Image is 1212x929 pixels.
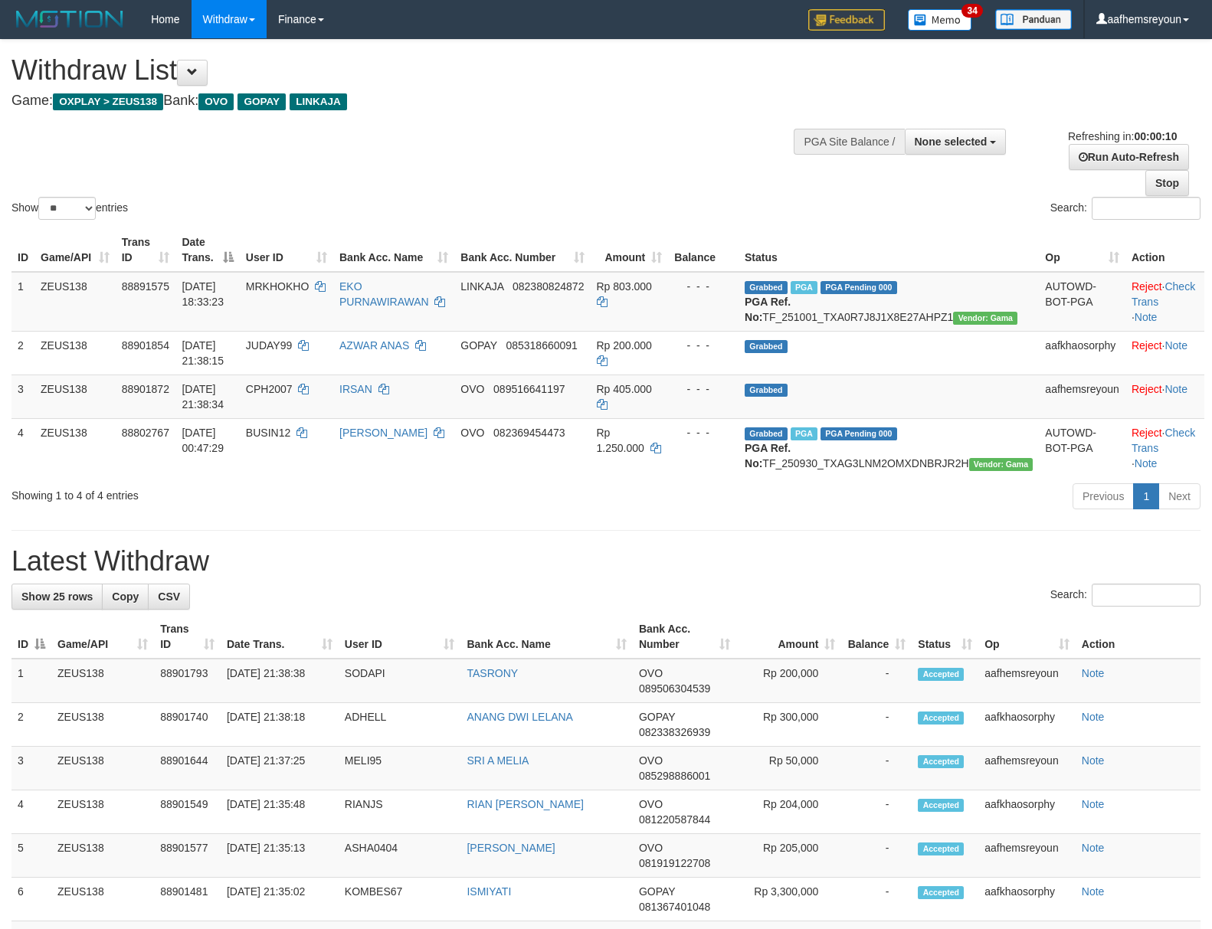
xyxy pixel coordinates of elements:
span: GOPAY [237,93,286,110]
td: aafhemsreyoun [1039,375,1125,418]
a: ISMIYATI [467,885,511,898]
button: None selected [905,129,1007,155]
span: Accepted [918,886,964,899]
span: GOPAY [460,339,496,352]
td: 5 [11,834,51,878]
td: SODAPI [339,659,461,703]
span: Grabbed [745,340,788,353]
td: ZEUS138 [34,418,116,477]
th: Balance: activate to sort column ascending [841,615,912,659]
td: [DATE] 21:37:25 [221,747,339,790]
td: Rp 3,300,000 [736,878,841,921]
span: Show 25 rows [21,590,93,603]
span: OXPLAY > ZEUS138 [53,93,163,110]
td: [DATE] 21:35:48 [221,790,339,834]
td: - [841,834,912,878]
td: 88901481 [154,878,221,921]
span: Copy [112,590,139,603]
th: Status [739,228,1039,272]
span: OVO [198,93,234,110]
a: CSV [148,584,190,610]
a: Run Auto-Refresh [1069,144,1189,170]
span: 88901872 [122,383,169,395]
a: Note [1165,383,1187,395]
td: 2 [11,703,51,747]
b: PGA Ref. No: [745,442,791,469]
td: ZEUS138 [34,375,116,418]
span: [DATE] 00:47:29 [182,427,224,454]
th: Game/API: activate to sort column ascending [51,615,154,659]
td: [DATE] 21:38:38 [221,659,339,703]
td: 4 [11,418,34,477]
th: Action [1076,615,1201,659]
span: Copy 081220587844 to clipboard [639,813,710,826]
span: Vendor URL: https://trx31.1velocity.biz [969,458,1033,471]
a: Note [1135,457,1158,469]
a: Previous [1073,483,1134,509]
a: [PERSON_NAME] [467,842,555,854]
div: Showing 1 to 4 of 4 entries [11,482,493,503]
span: Grabbed [745,384,788,397]
span: 34 [961,4,982,18]
span: Grabbed [745,281,788,294]
td: 88901644 [154,747,221,790]
span: OVO [639,667,663,679]
select: Showentries [38,197,96,220]
td: Rp 50,000 [736,747,841,790]
th: Amount: activate to sort column ascending [736,615,841,659]
span: 88891575 [122,280,169,293]
a: Note [1082,754,1105,767]
span: Copy 082380824872 to clipboard [513,280,584,293]
td: 88901577 [154,834,221,878]
span: Copy 089516641197 to clipboard [493,383,565,395]
td: TF_251001_TXA0R7J8J1X8E27AHPZ1 [739,272,1039,332]
th: Bank Acc. Number: activate to sort column ascending [454,228,590,272]
span: Marked by aafpengsreynich [791,281,817,294]
td: [DATE] 21:35:02 [221,878,339,921]
td: Rp 200,000 [736,659,841,703]
span: JUDAY99 [246,339,292,352]
span: Copy 082338326939 to clipboard [639,726,710,738]
td: Rp 205,000 [736,834,841,878]
span: Marked by aafsreyleap [791,427,817,440]
th: Op: activate to sort column ascending [978,615,1076,659]
label: Show entries [11,197,128,220]
th: Date Trans.: activate to sort column ascending [221,615,339,659]
td: - [841,878,912,921]
td: aafkhaosorphy [978,878,1076,921]
td: aafkhaosorphy [978,790,1076,834]
input: Search: [1092,584,1201,607]
td: KOMBES67 [339,878,461,921]
span: CPH2007 [246,383,293,395]
td: 4 [11,790,51,834]
th: Bank Acc. Name: activate to sort column ascending [460,615,632,659]
a: Check Trans [1132,280,1195,308]
td: MELI95 [339,747,461,790]
a: Note [1082,798,1105,810]
b: PGA Ref. No: [745,296,791,323]
span: 88802767 [122,427,169,439]
input: Search: [1092,197,1201,220]
span: MRKHOKHO [246,280,309,293]
div: - - - [674,338,732,353]
span: PGA Pending [821,281,897,294]
a: AZWAR ANAS [339,339,409,352]
span: Copy 089506304539 to clipboard [639,682,710,695]
a: SRI A MELIA [467,754,529,767]
td: · [1125,331,1204,375]
td: ZEUS138 [51,834,154,878]
h1: Latest Withdraw [11,546,1201,577]
td: · [1125,375,1204,418]
a: TASRONY [467,667,518,679]
a: Copy [102,584,149,610]
div: PGA Site Balance / [794,129,904,155]
label: Search: [1050,584,1201,607]
span: Accepted [918,755,964,768]
img: MOTION_logo.png [11,8,128,31]
td: [DATE] 21:35:13 [221,834,339,878]
td: AUTOWD-BOT-PGA [1039,418,1125,477]
th: Date Trans.: activate to sort column descending [175,228,239,272]
td: 6 [11,878,51,921]
img: Feedback.jpg [808,9,885,31]
span: Copy 081367401048 to clipboard [639,901,710,913]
